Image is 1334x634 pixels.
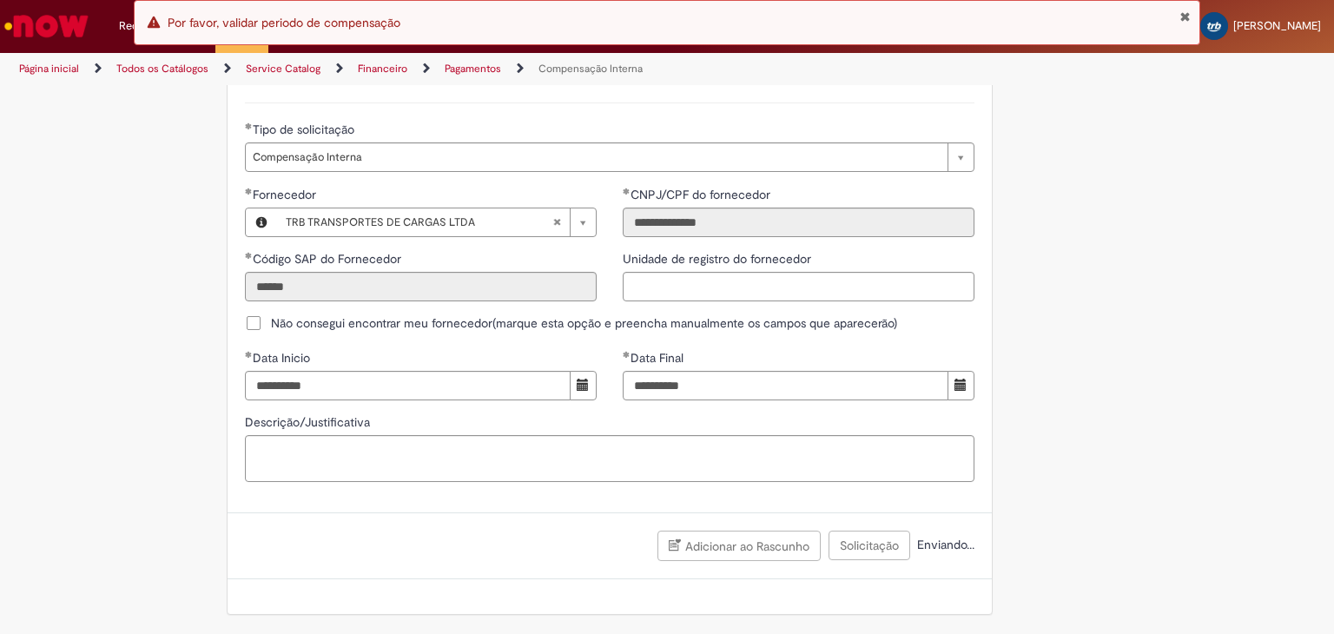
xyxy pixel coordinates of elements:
[544,208,570,236] abbr: Limpar campo Fornecedor
[623,351,631,358] span: Obrigatório Preenchido
[245,272,597,301] input: Código SAP do Fornecedor
[119,17,180,35] span: Requisições
[253,122,358,137] span: Tipo de solicitação
[1179,10,1191,23] button: Fechar Notificação
[445,62,501,76] a: Pagamentos
[623,186,774,203] label: Somente leitura - CNPJ/CPF do fornecedor
[253,143,939,171] span: Compensação Interna
[623,272,974,301] input: Unidade de registro do fornecedor
[245,371,571,400] input: Data Inicio 01 February 2025 Saturday
[631,187,774,202] span: Somente leitura - CNPJ/CPF do fornecedor
[246,208,277,236] button: Fornecedor , Visualizar este registro TRB TRANSPORTES DE CARGAS LTDA
[286,208,552,236] span: TRB TRANSPORTES DE CARGAS LTDA
[245,351,253,358] span: Obrigatório Preenchido
[271,314,897,332] span: Não consegui encontrar meu fornecedor(marque esta opção e preencha manualmente os campos que apar...
[2,9,91,43] img: ServiceNow
[168,15,400,30] span: Por favor, validar periodo de compensação
[245,435,974,482] textarea: Descrição/Justificativa
[948,371,974,400] button: Mostrar calendário para Data Final
[538,62,643,76] a: Compensação Interna
[570,371,597,400] button: Mostrar calendário para Data Inicio
[13,53,876,85] ul: Trilhas de página
[1233,18,1321,33] span: [PERSON_NAME]
[253,187,320,202] span: Fornecedor
[623,188,631,195] span: Obrigatório Preenchido
[623,208,974,237] input: CNPJ/CPF do fornecedor
[253,251,405,267] span: Somente leitura - Código SAP do Fornecedor
[245,188,253,195] span: Obrigatório Preenchido
[253,350,314,366] span: Data Inicio
[277,208,596,236] a: TRB TRANSPORTES DE CARGAS LTDALimpar campo Fornecedor
[358,62,407,76] a: Financeiro
[246,62,320,76] a: Service Catalog
[245,252,253,259] span: Obrigatório Preenchido
[245,122,253,129] span: Obrigatório Preenchido
[623,371,948,400] input: Data Final 31 July 2025 Thursday
[631,350,687,366] span: Data Final
[116,62,208,76] a: Todos os Catálogos
[623,251,815,267] span: Unidade de registro do fornecedor
[245,414,373,430] span: Descrição/Justificativa
[245,250,405,267] label: Somente leitura - Código SAP do Fornecedor
[914,537,974,552] span: Enviando...
[19,62,79,76] a: Página inicial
